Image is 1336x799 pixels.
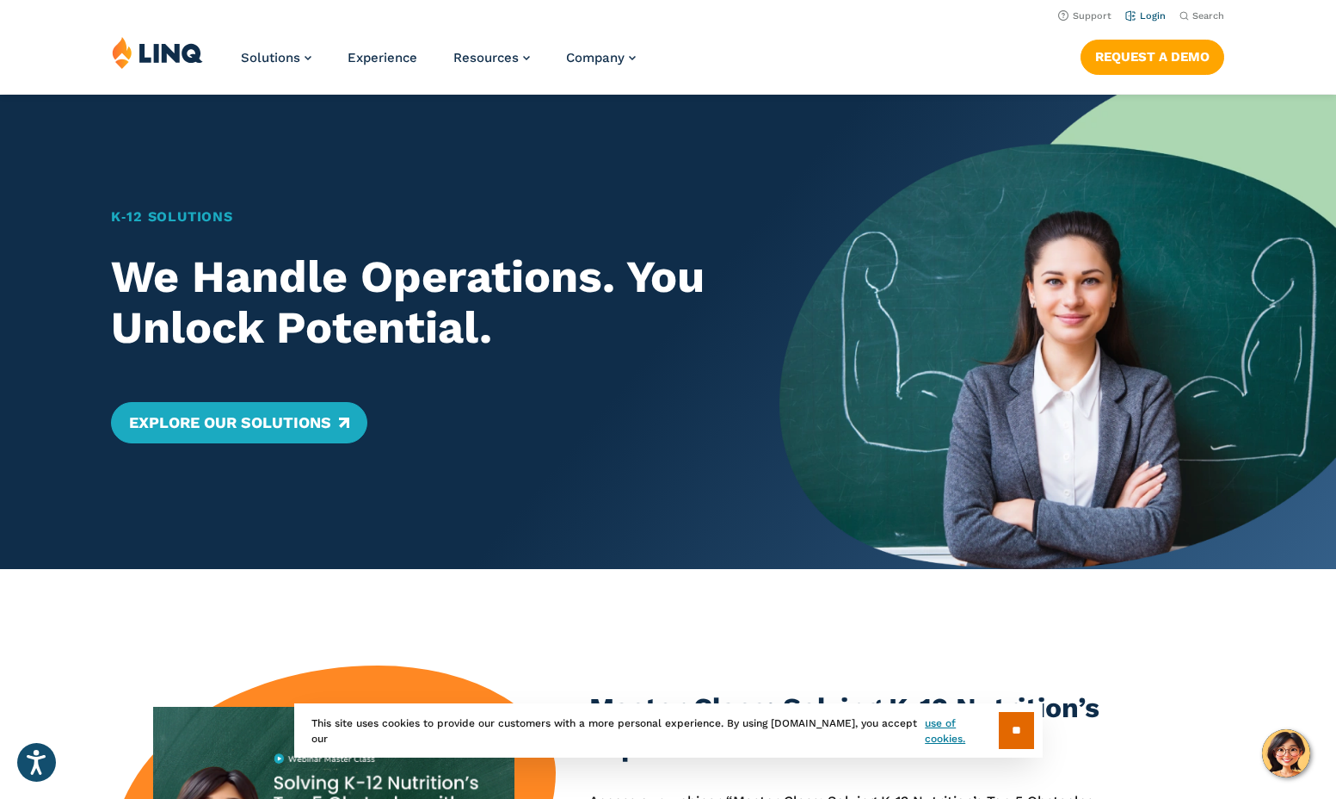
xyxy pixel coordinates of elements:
span: Company [566,50,625,65]
a: Solutions [241,50,311,65]
h3: Master Class: Solving K-12 Nutrition’s Top 5 Obstacles With Confidence [589,689,1130,767]
span: Search [1192,10,1224,22]
span: Resources [453,50,519,65]
a: Company [566,50,636,65]
button: Hello, have a question? Let’s chat. [1262,729,1310,777]
nav: Primary Navigation [241,36,636,93]
span: Solutions [241,50,300,65]
h2: We Handle Operations. You Unlock Potential. [111,251,724,355]
button: Open Search Bar [1179,9,1224,22]
a: Login [1125,10,1166,22]
a: Resources [453,50,530,65]
a: Support [1058,10,1111,22]
img: LINQ | K‑12 Software [112,36,203,69]
a: use of cookies. [925,715,998,746]
h1: K‑12 Solutions [111,207,724,227]
a: Experience [348,50,417,65]
img: Home Banner [779,95,1336,569]
a: Request a Demo [1080,40,1224,74]
div: This site uses cookies to provide our customers with a more personal experience. By using [DOMAIN... [294,703,1043,758]
nav: Button Navigation [1080,36,1224,74]
a: Explore Our Solutions [111,402,366,443]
